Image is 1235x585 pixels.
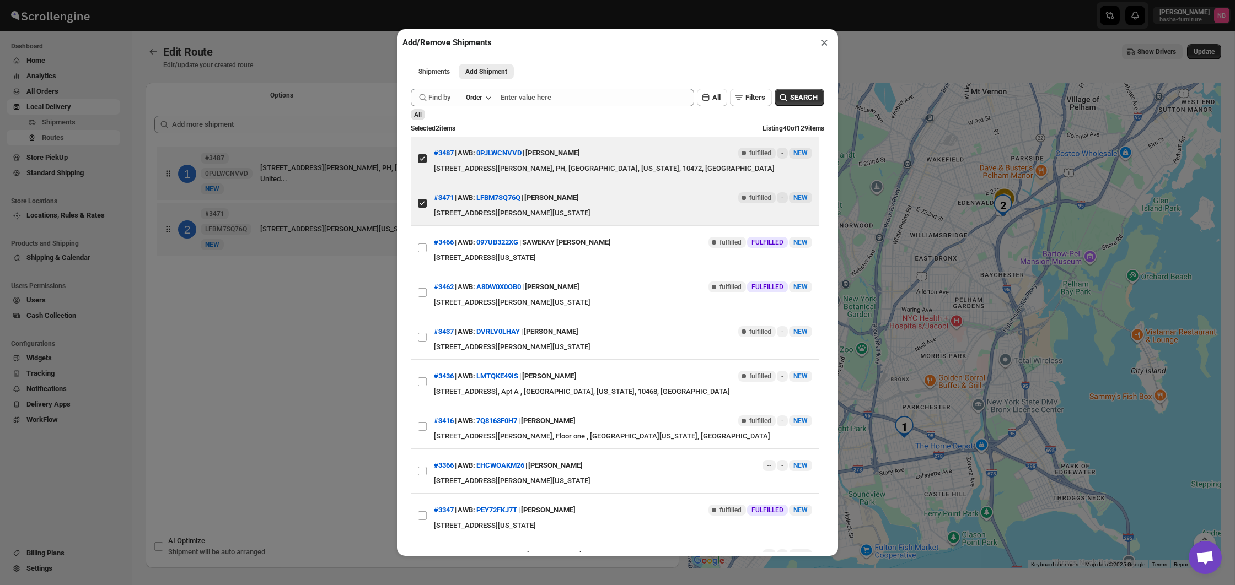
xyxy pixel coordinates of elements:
span: SEARCH [790,92,818,103]
div: Selected Shipments [146,107,679,488]
span: fulfilled [749,193,771,202]
a: Open chat [1189,541,1222,574]
div: [PERSON_NAME] [525,143,580,163]
button: 7Q8163F0H7 [476,416,517,425]
span: FULFILLED [751,506,783,514]
span: - [781,149,783,158]
span: -- [767,461,771,470]
button: 0PJLWCNVVD [476,149,522,157]
button: × [817,35,833,50]
span: Selected 2 items [411,124,455,132]
button: LFBM7SQ76Q [476,193,520,202]
div: | | [434,500,576,520]
button: #3471 [434,193,454,202]
span: Find by [428,92,450,103]
span: AWB: [458,326,475,337]
button: 097UB322XG [476,238,518,246]
span: NEW [793,372,808,380]
span: NEW [793,328,808,335]
span: NEW [793,194,808,202]
div: [STREET_ADDRESS][US_STATE] [434,252,812,263]
div: [STREET_ADDRESS][PERSON_NAME][US_STATE] [434,208,812,219]
span: AWB: [458,281,475,292]
div: | | [434,366,577,386]
div: [PERSON_NAME] [521,500,576,520]
div: [STREET_ADDRESS][PERSON_NAME], Floor one , [GEOGRAPHIC_DATA][US_STATE], [GEOGRAPHIC_DATA] [434,431,812,442]
div: | | [434,277,579,297]
button: EHCWOAKM26 [476,461,524,469]
span: Filters [745,93,765,101]
span: fulfilled [749,372,771,381]
div: [PERSON_NAME] [525,277,579,297]
div: | | [434,545,582,565]
div: [PERSON_NAME] [524,188,579,208]
button: #3437 [434,327,454,335]
span: fulfilled [749,327,771,336]
span: AWB: [458,549,475,560]
button: #3436 [434,372,454,380]
button: #3250 [434,550,454,559]
span: NEW [793,149,808,157]
span: AWB: [458,371,475,382]
button: PEY72FKJ7T [476,506,517,514]
span: AWB: [458,148,475,159]
input: Enter value here [501,89,694,106]
span: FULFILLED [751,283,783,291]
span: NEW [793,462,808,469]
div: [PERSON_NAME] [522,366,577,386]
div: [PERSON_NAME] [528,456,583,475]
div: SAWEKAY [PERSON_NAME] [522,232,611,252]
div: | | [434,188,579,208]
span: All [712,93,721,101]
button: #3487 [434,149,454,157]
span: All [414,111,422,118]
button: LMTQKE49IS [476,372,518,380]
div: [PERSON_NAME] [521,411,576,431]
span: AWB: [458,505,475,516]
span: NEW [793,239,808,246]
button: #3466 [434,238,454,246]
span: fulfilled [749,416,771,425]
button: SEARCH [775,89,824,106]
div: [STREET_ADDRESS][PERSON_NAME][US_STATE] [434,475,812,486]
div: [STREET_ADDRESS], Apt A , [GEOGRAPHIC_DATA], [US_STATE], 10468, [GEOGRAPHIC_DATA] [434,386,812,397]
div: | | [434,232,611,252]
div: [PERSON_NAME] [524,322,578,342]
span: fulfilled [719,506,742,514]
div: | | [434,411,576,431]
span: - [781,193,783,202]
div: [STREET_ADDRESS][US_STATE] [434,520,812,531]
button: A8DW0X0OB0 [476,283,521,291]
span: FULFILLED [751,238,783,247]
h2: Add/Remove Shipments [402,37,492,48]
span: AWB: [458,237,475,248]
button: DVRLV0LHAY [476,327,520,335]
span: Shipments [418,67,450,76]
span: AWB: [458,192,475,203]
div: | | [434,322,578,342]
div: [STREET_ADDRESS][PERSON_NAME], PH, [GEOGRAPHIC_DATA], [US_STATE], 10472, [GEOGRAPHIC_DATA] [434,163,812,174]
button: #3416 [434,416,454,425]
span: - [781,372,783,381]
div: | | [434,456,583,475]
span: - [781,461,783,470]
span: NEW [793,417,808,425]
button: All [697,89,727,106]
button: #3366 [434,461,454,469]
button: #3347 [434,506,454,514]
span: fulfilled [719,283,742,291]
span: -- [767,550,771,559]
button: #3462 [434,283,454,291]
span: Listing 40 of 129 items [763,124,824,132]
div: Order [466,93,482,102]
span: NEW [793,506,808,514]
span: fulfilled [749,149,771,158]
span: - [781,550,783,559]
button: Filters [730,89,772,106]
span: Add Shipment [465,67,507,76]
span: AWB: [458,460,475,471]
span: NEW [793,551,808,559]
span: AWB: [458,415,475,426]
span: - [781,416,783,425]
button: KW9TVMYXP7 [476,550,523,559]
